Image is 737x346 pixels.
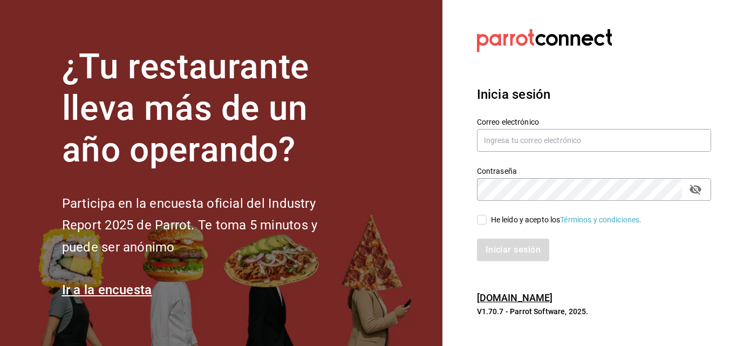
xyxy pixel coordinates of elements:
a: Términos y condiciones. [560,215,642,224]
h3: Inicia sesión [477,85,711,104]
p: V1.70.7 - Parrot Software, 2025. [477,306,711,317]
input: Ingresa tu correo electrónico [477,129,711,152]
label: Contraseña [477,167,711,175]
a: Ir a la encuesta [62,282,152,297]
button: passwordField [686,180,705,199]
a: [DOMAIN_NAME] [477,292,553,303]
div: He leído y acepto los [491,214,642,226]
h2: Participa en la encuesta oficial del Industry Report 2025 de Parrot. Te toma 5 minutos y puede se... [62,193,353,259]
label: Correo electrónico [477,118,711,126]
h1: ¿Tu restaurante lleva más de un año operando? [62,46,353,171]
